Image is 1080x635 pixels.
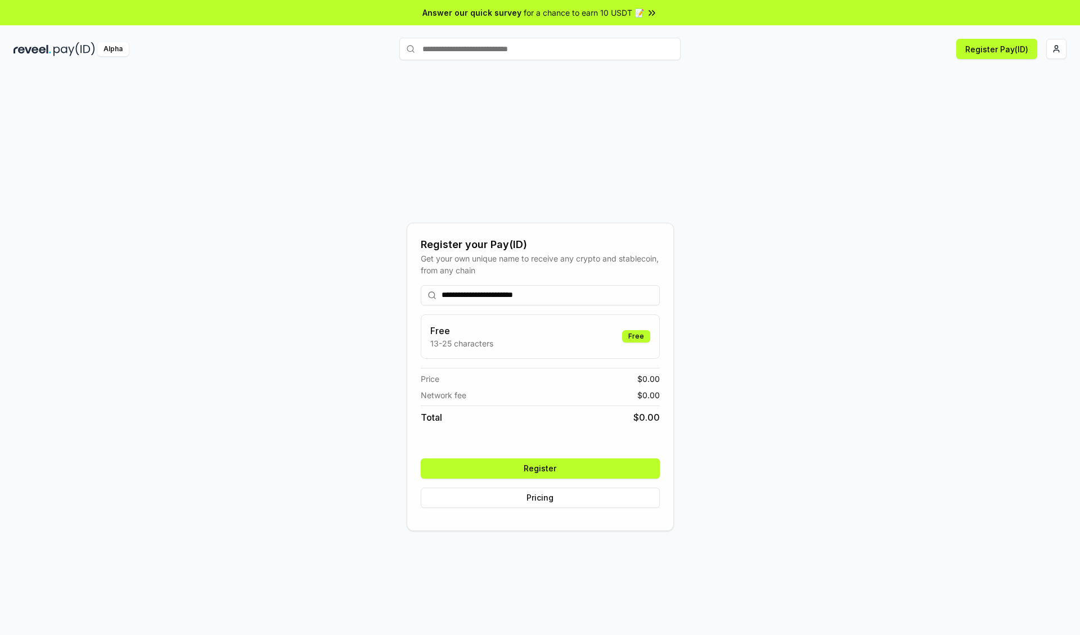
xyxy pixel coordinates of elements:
[633,411,660,424] span: $ 0.00
[622,330,650,343] div: Free
[421,237,660,253] div: Register your Pay(ID)
[421,253,660,276] div: Get your own unique name to receive any crypto and stablecoin, from any chain
[422,7,521,19] span: Answer our quick survey
[956,39,1037,59] button: Register Pay(ID)
[421,458,660,479] button: Register
[97,42,129,56] div: Alpha
[637,389,660,401] span: $ 0.00
[430,337,493,349] p: 13-25 characters
[421,488,660,508] button: Pricing
[430,324,493,337] h3: Free
[637,373,660,385] span: $ 0.00
[13,42,51,56] img: reveel_dark
[421,411,442,424] span: Total
[421,389,466,401] span: Network fee
[53,42,95,56] img: pay_id
[421,373,439,385] span: Price
[524,7,644,19] span: for a chance to earn 10 USDT 📝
